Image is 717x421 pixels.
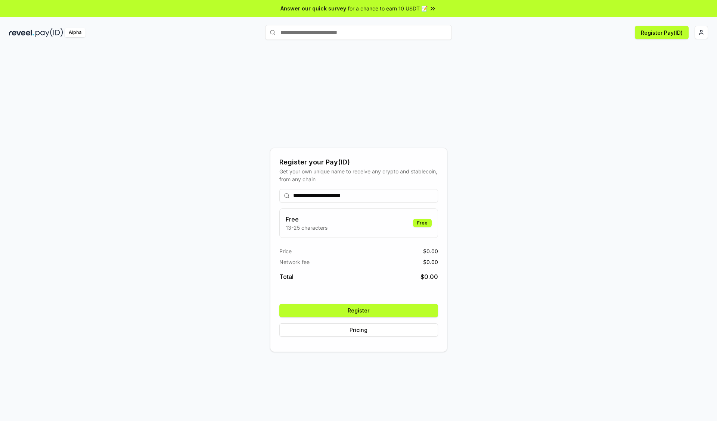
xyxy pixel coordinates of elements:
[279,167,438,183] div: Get your own unique name to receive any crypto and stablecoin, from any chain
[423,247,438,255] span: $ 0.00
[423,258,438,266] span: $ 0.00
[279,304,438,317] button: Register
[413,219,432,227] div: Free
[279,323,438,337] button: Pricing
[280,4,346,12] span: Answer our quick survey
[286,224,328,232] p: 13-25 characters
[35,28,63,37] img: pay_id
[279,157,438,167] div: Register your Pay(ID)
[279,272,294,281] span: Total
[65,28,86,37] div: Alpha
[635,26,689,39] button: Register Pay(ID)
[279,258,310,266] span: Network fee
[348,4,428,12] span: for a chance to earn 10 USDT 📝
[286,215,328,224] h3: Free
[9,28,34,37] img: reveel_dark
[420,272,438,281] span: $ 0.00
[279,247,292,255] span: Price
